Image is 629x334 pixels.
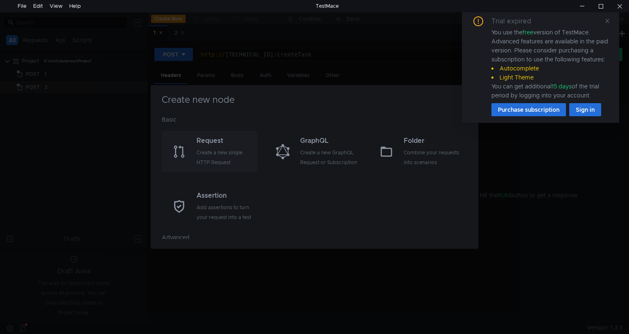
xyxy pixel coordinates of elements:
span: free [523,29,533,36]
div: Add assertions to turn your request into a test [197,203,255,222]
div: GraphQL [300,136,359,146]
li: Autocomplete [491,64,609,73]
div: Create a new single HTTP Request [197,148,255,167]
div: You use the version of TestMace. Advanced features are available in the paid version. Please cons... [491,28,609,100]
div: Trial expired [491,16,541,26]
div: Assertion [197,191,255,201]
div: Combine your requests into scenarios [404,148,462,167]
div: Folder [404,136,462,146]
div: You can get additional of the trial period by logging into your account. [491,82,609,100]
h3: Create new node [161,95,468,105]
li: Light Theme [491,73,609,82]
div: Request [197,136,255,146]
div: Create a new GraphQL Request or Subscription [300,148,359,167]
div: Basic [162,115,467,131]
div: Advanced [162,232,467,249]
span: 15 days [552,83,572,90]
button: Purchase subscription [491,103,566,116]
button: Sign in [569,103,601,116]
